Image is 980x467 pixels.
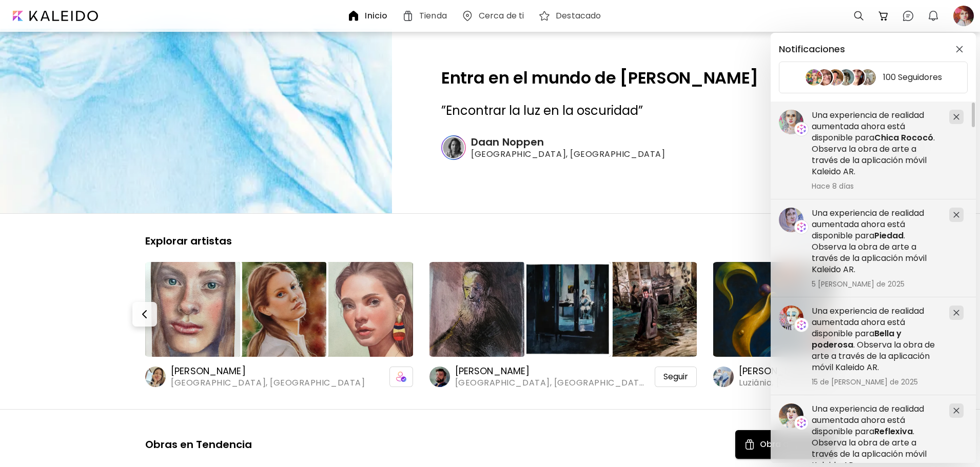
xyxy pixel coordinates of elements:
[812,279,941,289] span: 5 [PERSON_NAME] de 2025
[812,328,901,351] span: Bella y poderosa
[812,377,941,387] span: 15 de [PERSON_NAME] de 2025
[812,181,941,191] span: Hace 8 días
[779,44,845,54] h5: Notificaciones
[956,46,963,53] img: closeButton
[812,110,941,177] h5: Una experiencia de realidad aumentada ahora está disponible para . Observa la obra de arte a trav...
[812,306,941,373] h5: Una experiencia de realidad aumentada ahora está disponible para . Observa la obra de arte a trav...
[874,132,933,144] span: Chica Rococó
[874,425,913,437] span: Reflexiva
[874,230,904,241] span: Piedad
[951,41,968,57] button: closeButton
[812,208,941,275] h5: Una experiencia de realidad aumentada ahora está disponible para . Observa la obra de arte a trav...
[883,72,942,83] h5: 100 Seguidores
